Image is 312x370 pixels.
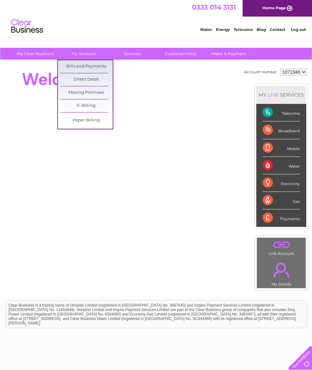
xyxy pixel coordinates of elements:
a: . [259,259,304,281]
a: 0333 014 3131 [192,3,236,11]
a: Moving Premises [60,86,113,99]
a: Water [200,27,212,32]
div: MY SERVICES [256,86,306,104]
a: Bills and Payments [60,60,113,73]
a: Services [106,48,159,60]
a: Telecoms [234,27,253,32]
td: Link Account [257,237,306,258]
div: Clear Business is a trading name of Verastar Limited (registered in [GEOGRAPHIC_DATA] No. 3667643... [6,4,307,31]
div: Water [263,157,300,174]
td: My Details [257,257,306,288]
a: Direct Debit [60,73,113,86]
a: Make A Payment [203,48,255,60]
div: Mobile [263,139,300,157]
a: My Account [58,48,110,60]
div: Telecoms [263,104,300,121]
img: logo.png [11,17,43,36]
div: Broadband [263,121,300,139]
a: . [259,239,304,250]
a: E-Billing [60,99,113,112]
a: My Clear Business [9,48,62,60]
a: Paper Billing [60,114,113,127]
a: Customer Help [154,48,207,60]
a: Contact [270,27,285,32]
a: Blog [257,27,266,32]
div: Payments [263,209,300,227]
div: Gas [263,192,300,209]
div: LIVE [266,92,280,98]
a: Energy [216,27,230,32]
td: Account number [242,67,279,77]
div: Electricity [263,174,300,192]
a: Log out [291,27,306,32]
